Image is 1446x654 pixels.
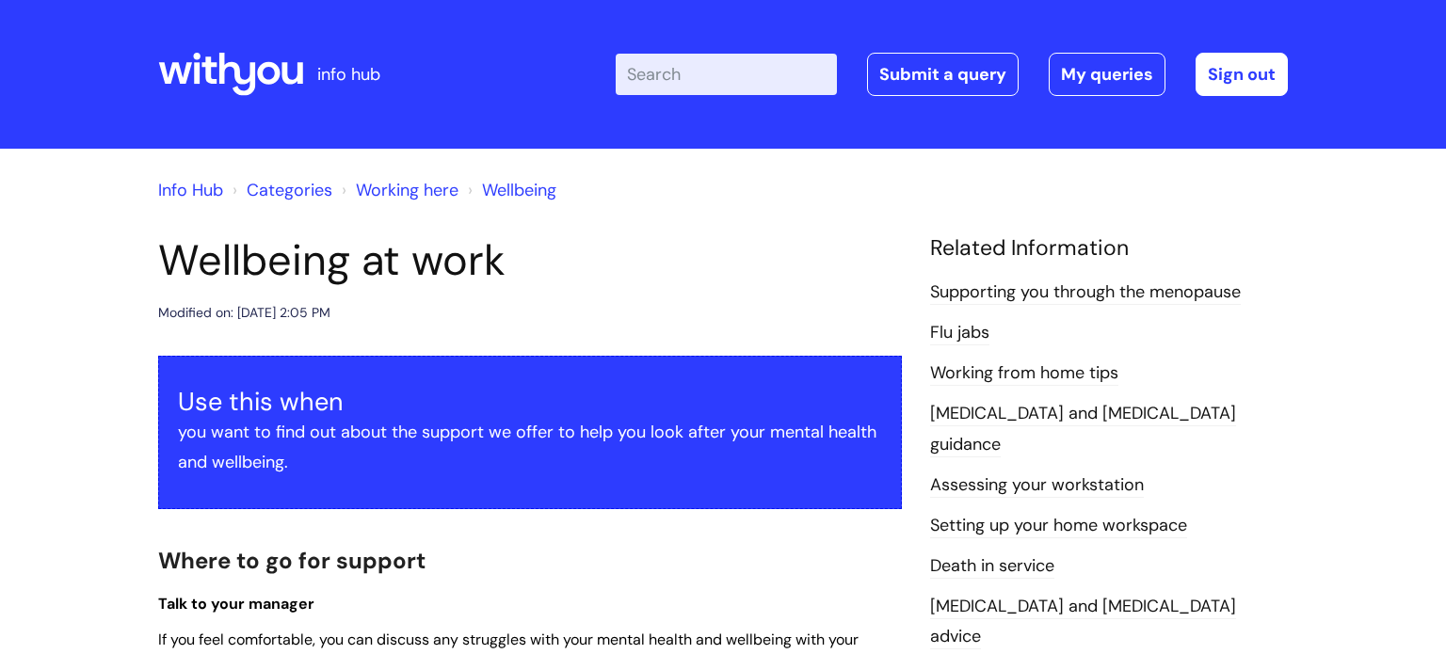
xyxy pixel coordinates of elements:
a: Working here [356,179,458,201]
a: Setting up your home workspace [930,514,1187,538]
div: Modified on: [DATE] 2:05 PM [158,301,330,325]
a: [MEDICAL_DATA] and [MEDICAL_DATA] advice [930,595,1236,649]
a: Submit a query [867,53,1019,96]
span: Where to go for support [158,546,426,575]
a: Flu jabs [930,321,989,345]
a: Categories [247,179,332,201]
a: Assessing your workstation [930,473,1144,498]
a: Wellbeing [482,179,556,201]
li: Solution home [228,175,332,205]
li: Wellbeing [463,175,556,205]
a: Info Hub [158,179,223,201]
h1: Wellbeing at work [158,235,902,286]
h3: Use this when [178,387,882,417]
p: info hub [317,59,380,89]
div: | - [616,53,1288,96]
a: [MEDICAL_DATA] and [MEDICAL_DATA] guidance [930,402,1236,456]
p: you want to find out about the support we offer to help you look after your mental health and wel... [178,417,882,478]
li: Working here [337,175,458,205]
input: Search [616,54,837,95]
a: My queries [1049,53,1165,96]
a: Death in service [930,554,1054,579]
h4: Related Information [930,235,1288,262]
a: Supporting you through the menopause [930,280,1241,305]
span: Talk to your manager [158,594,314,614]
a: Sign out [1196,53,1288,96]
a: Working from home tips [930,361,1118,386]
